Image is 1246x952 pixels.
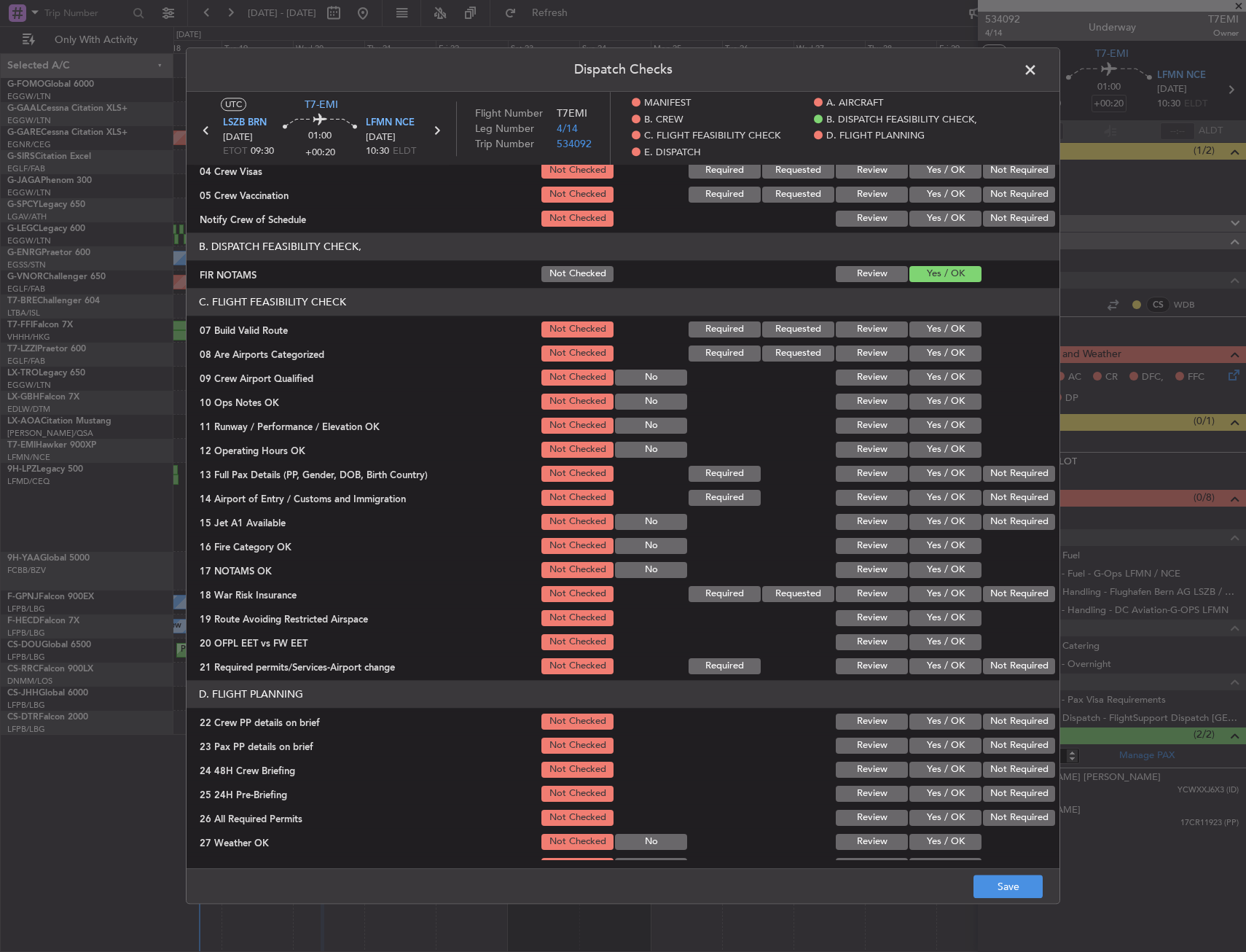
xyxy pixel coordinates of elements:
[909,211,981,227] button: Yes / OK
[983,466,1055,482] button: Not Required
[909,738,981,754] button: Yes / OK
[983,490,1055,506] button: Not Required
[983,738,1055,754] button: Not Required
[983,762,1055,778] button: Not Required
[909,442,981,458] button: Yes / OK
[983,163,1055,179] button: Not Required
[909,514,981,530] button: Yes / OK
[909,810,981,826] button: Yes / OK
[909,490,981,506] button: Yes / OK
[909,586,981,602] button: Yes / OK
[983,586,1055,602] button: Not Required
[983,211,1055,227] button: Not Required
[909,858,981,874] button: Yes / OK
[909,834,981,850] button: Yes / OK
[909,187,981,203] button: Yes / OK
[909,610,981,626] button: Yes / OK
[909,786,981,802] button: Yes / OK
[909,634,981,650] button: Yes / OK
[983,810,1055,826] button: Not Required
[909,163,981,179] button: Yes / OK
[909,370,981,386] button: Yes / OK
[909,394,981,410] button: Yes / OK
[983,786,1055,802] button: Not Required
[983,187,1055,203] button: Not Required
[983,514,1055,530] button: Not Required
[909,346,981,362] button: Yes / OK
[909,762,981,778] button: Yes / OK
[909,266,981,282] button: Yes / OK
[973,875,1043,899] button: Save
[909,714,981,730] button: Yes / OK
[909,562,981,578] button: Yes / OK
[983,714,1055,730] button: Not Required
[187,48,1059,92] header: Dispatch Checks
[909,466,981,482] button: Yes / OK
[909,538,981,554] button: Yes / OK
[909,418,981,434] button: Yes / OK
[909,658,981,674] button: Yes / OK
[909,321,981,338] button: Yes / OK
[983,658,1055,674] button: Not Required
